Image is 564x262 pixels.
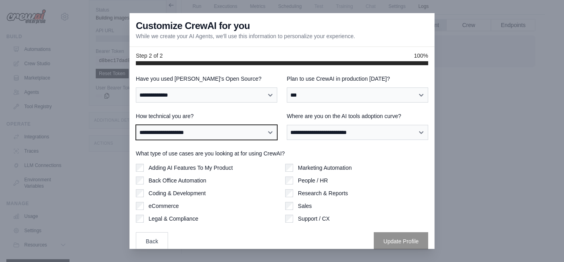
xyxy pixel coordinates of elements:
[136,52,163,60] span: Step 2 of 2
[298,189,348,197] label: Research & Reports
[149,177,206,184] label: Back Office Automation
[136,32,355,40] p: While we create your AI Agents, we'll use this information to personalize your experience.
[136,75,277,83] label: Have you used [PERSON_NAME]'s Open Source?
[298,215,330,223] label: Support / CX
[136,112,277,120] label: How technical you are?
[149,164,233,172] label: Adding AI Features To My Product
[298,177,328,184] label: People / HR
[149,189,206,197] label: Coding & Development
[287,112,428,120] label: Where are you on the AI tools adoption curve?
[374,232,428,250] button: Update Profile
[287,75,428,83] label: Plan to use CrewAI in production [DATE]?
[149,202,179,210] label: eCommerce
[524,224,564,262] iframe: Chat Widget
[298,202,312,210] label: Sales
[298,164,352,172] label: Marketing Automation
[136,232,168,250] button: Back
[149,215,198,223] label: Legal & Compliance
[136,149,428,157] label: What type of use cases are you looking at for using CrewAI?
[414,52,428,60] span: 100%
[136,19,250,32] h3: Customize CrewAI for you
